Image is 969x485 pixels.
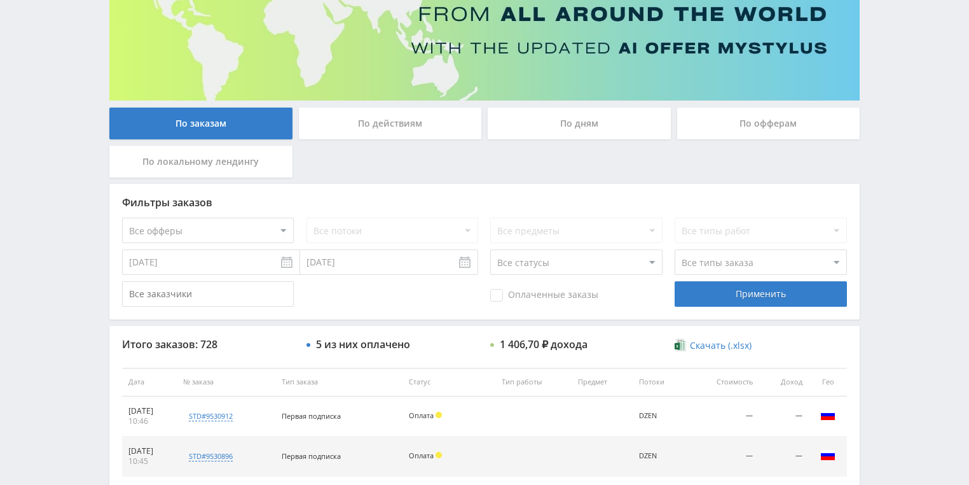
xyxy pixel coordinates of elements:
[820,447,835,463] img: rus.png
[409,451,434,460] span: Оплата
[688,368,759,397] th: Стоимость
[275,368,402,397] th: Тип заказа
[677,108,860,139] div: По офферам
[759,397,809,437] td: —
[189,451,233,461] div: std#9530896
[128,416,170,426] div: 10:46
[299,108,482,139] div: По действиям
[436,452,442,458] span: Холд
[109,108,292,139] div: По заказам
[820,407,835,423] img: rus.png
[128,456,170,467] div: 10:45
[109,146,292,178] div: По локальному лендингу
[122,281,294,307] input: Все заказчики
[128,446,170,456] div: [DATE]
[122,368,177,397] th: Дата
[675,339,751,352] a: Скачать (.xlsx)
[282,451,341,461] span: Первая подписка
[436,412,442,418] span: Холд
[639,412,682,420] div: DZEN
[488,108,671,139] div: По дням
[189,411,233,421] div: std#9530912
[122,339,294,350] div: Итого заказов: 728
[759,437,809,477] td: —
[316,339,410,350] div: 5 из них оплачено
[282,411,341,421] span: Первая подписка
[688,437,759,477] td: —
[809,368,847,397] th: Гео
[759,368,809,397] th: Доход
[409,411,434,420] span: Оплата
[128,406,170,416] div: [DATE]
[495,368,572,397] th: Тип работы
[402,368,495,397] th: Статус
[490,289,598,302] span: Оплаченные заказы
[633,368,688,397] th: Потоки
[675,339,685,351] img: xlsx
[500,339,588,350] div: 1 406,70 ₽ дохода
[572,368,633,397] th: Предмет
[639,452,682,460] div: DZEN
[690,341,752,351] span: Скачать (.xlsx)
[122,197,847,208] div: Фильтры заказов
[688,397,759,437] td: —
[675,281,846,307] div: Применить
[177,368,275,397] th: № заказа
